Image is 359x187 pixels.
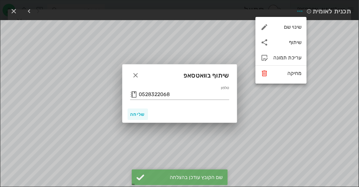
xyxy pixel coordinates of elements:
[255,35,307,50] div: שיתוף
[273,24,301,30] div: שינוי שם
[273,55,301,61] div: עריכת תמונה
[148,174,223,180] div: שם הקובץ עודכן בהצלחה
[128,108,148,120] button: שליחה
[221,86,229,90] label: טלפון
[273,70,301,76] div: מחיקה
[130,112,145,117] span: שליחה
[122,64,237,84] div: שיתוף בוואטסאפ
[255,50,307,65] div: עריכת תמונה
[273,39,301,45] div: שיתוף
